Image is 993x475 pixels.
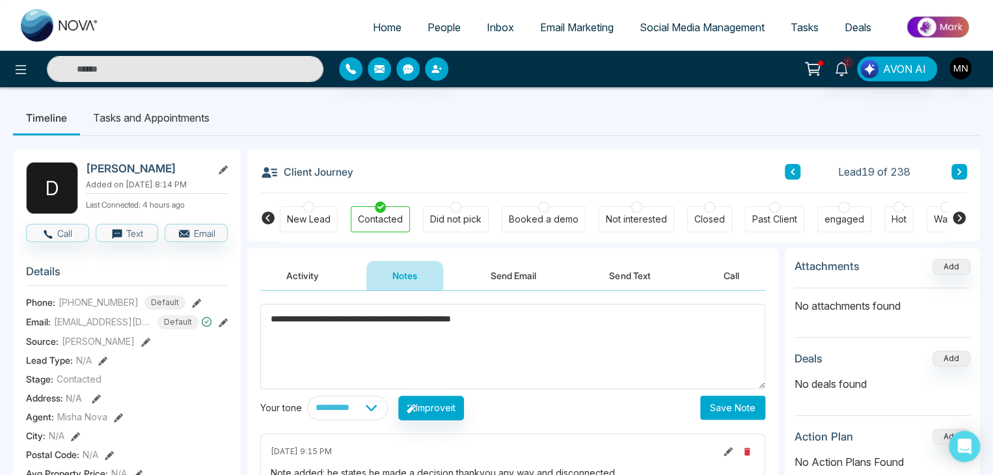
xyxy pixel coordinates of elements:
div: Hot [891,213,906,226]
a: Inbox [474,15,527,40]
span: N/A [49,429,64,442]
div: engaged [824,213,864,226]
button: Add [932,429,970,444]
span: Deals [845,21,871,34]
button: Add [932,351,970,366]
span: [PHONE_NUMBER] [59,295,139,309]
button: Improveit [398,396,464,420]
span: Contacted [57,372,102,386]
p: Last Connected: 4 hours ago [86,197,228,211]
span: Address: [26,391,82,405]
span: N/A [76,353,92,367]
a: Home [360,15,415,40]
p: Added on [DATE] 8:14 PM [86,179,228,191]
div: Warm [934,213,958,226]
a: 1 [826,57,857,79]
button: Text [96,224,159,242]
span: Email Marketing [540,21,614,34]
div: Not interested [606,213,667,226]
h3: Deals [795,352,823,365]
span: City : [26,429,46,442]
span: [EMAIL_ADDRESS][DOMAIN_NAME] [54,315,152,329]
span: AVON AI [883,61,926,77]
span: N/A [83,448,98,461]
div: D [26,162,78,214]
span: Inbox [487,21,514,34]
div: Past Client [752,213,797,226]
span: Agent: [26,410,54,424]
span: Home [373,21,401,34]
div: Did not pick [430,213,482,226]
img: Nova CRM Logo [21,9,99,42]
div: Open Intercom Messenger [949,431,980,462]
a: Tasks [778,15,832,40]
button: Call [698,261,765,290]
span: [PERSON_NAME] [62,334,135,348]
button: Add [932,259,970,275]
li: Timeline [13,100,80,135]
button: AVON AI [857,57,937,81]
span: Stage: [26,372,53,386]
span: Default [157,315,198,329]
img: User Avatar [949,57,972,79]
span: Email: [26,315,51,329]
div: New Lead [287,213,331,226]
a: Social Media Management [627,15,778,40]
span: Add [932,260,970,271]
h3: Action Plan [795,430,853,443]
span: Source: [26,334,59,348]
span: Social Media Management [640,21,765,34]
div: Your tone [260,401,307,414]
div: Contacted [358,213,403,226]
div: Closed [694,213,725,226]
p: No Action Plans Found [795,454,970,470]
img: Market-place.gif [891,12,985,42]
h2: [PERSON_NAME] [86,162,207,175]
a: People [415,15,474,40]
button: Save Note [700,396,765,420]
img: Lead Flow [860,60,878,78]
h3: Client Journey [260,162,353,182]
span: Default [144,295,185,310]
span: People [428,21,461,34]
span: N/A [66,392,82,403]
span: Phone: [26,295,55,309]
button: Email [165,224,228,242]
span: Postal Code : [26,448,79,461]
button: Activity [260,261,345,290]
button: Notes [366,261,443,290]
div: Booked a demo [509,213,578,226]
a: Deals [832,15,884,40]
span: Lead Type: [26,353,73,367]
h3: Details [26,265,228,285]
button: Send Email [465,261,562,290]
p: No attachments found [795,288,970,314]
a: Email Marketing [527,15,627,40]
button: Send Text [583,261,676,290]
span: 1 [841,57,853,68]
li: Tasks and Appointments [80,100,223,135]
span: Tasks [791,21,819,34]
button: Call [26,224,89,242]
span: Misha Nova [57,410,107,424]
h3: Attachments [795,260,860,273]
span: [DATE] 9:15 PM [271,446,332,457]
span: Lead 19 of 238 [838,164,910,180]
p: No deals found [795,376,970,392]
